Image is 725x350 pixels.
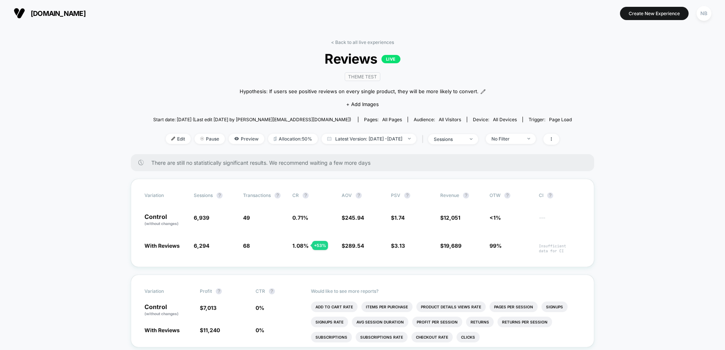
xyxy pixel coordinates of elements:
[382,117,402,122] span: all pages
[144,311,179,316] span: (without changes)
[311,317,348,327] li: Signups Rate
[416,302,486,312] li: Product Details Views Rate
[194,214,209,221] span: 6,939
[292,214,308,221] span: 0.71 %
[144,327,180,333] span: With Reviews
[342,242,364,249] span: $
[466,317,494,327] li: Returns
[694,6,714,21] button: NB
[342,192,352,198] span: AOV
[200,327,220,333] span: $
[166,134,191,144] span: Edit
[539,192,581,198] span: CI
[275,192,281,198] button: ?
[529,117,572,122] div: Trigger:
[463,192,469,198] button: ?
[361,302,413,312] li: Items Per Purchase
[311,332,352,342] li: Subscriptions
[153,117,351,122] span: Start date: [DATE] (Last edit [DATE] by [PERSON_NAME][EMAIL_ADDRESS][DOMAIN_NAME])
[490,214,501,221] span: <1%
[490,192,531,198] span: OTW
[303,192,309,198] button: ?
[216,288,222,294] button: ?
[412,317,462,327] li: Profit Per Session
[243,192,271,198] span: Transactions
[420,134,428,145] span: |
[331,39,394,45] a: < Back to all live experiences
[411,332,453,342] li: Checkout Rate
[345,242,364,249] span: 289.54
[467,117,523,122] span: Device:
[144,221,179,226] span: (without changes)
[356,192,362,198] button: ?
[444,242,461,249] span: 19,689
[269,288,275,294] button: ?
[194,192,213,198] span: Sessions
[274,137,277,141] img: rebalance
[381,55,400,63] p: LIVE
[256,327,264,333] span: 0 %
[311,288,581,294] p: Would like to see more reports?
[434,136,464,142] div: sessions
[440,242,461,249] span: $
[391,192,400,198] span: PSV
[200,137,204,141] img: end
[312,241,328,250] div: + 53 %
[311,302,358,312] li: Add To Cart Rate
[345,214,364,221] span: 245.94
[203,327,220,333] span: 11,240
[490,302,538,312] li: Pages Per Session
[144,304,192,317] p: Control
[256,288,265,294] span: CTR
[440,192,459,198] span: Revenue
[414,117,461,122] div: Audience:
[491,136,522,142] div: No Filter
[200,288,212,294] span: Profit
[391,214,405,221] span: $
[240,88,479,95] span: Hypothesis: If users see positive reviews on every single product, they will be more likely to co...
[470,138,472,140] img: end
[342,214,364,221] span: $
[327,137,331,141] img: calendar
[31,9,86,17] span: [DOMAIN_NAME]
[200,305,217,311] span: $
[620,7,689,20] button: Create New Experience
[322,134,416,144] span: Latest Version: [DATE] - [DATE]
[217,192,223,198] button: ?
[151,159,579,166] span: There are still no statistically significant results. We recommend waiting a few more days
[243,214,250,221] span: 49
[144,242,180,249] span: With Reviews
[144,214,186,227] p: Control
[203,305,217,311] span: 7,013
[391,242,405,249] span: $
[539,216,581,227] span: ---
[408,138,411,139] img: end
[527,138,530,139] img: end
[229,134,264,144] span: Preview
[171,137,175,141] img: edit
[256,305,264,311] span: 0 %
[345,72,380,81] span: Theme Test
[292,242,309,249] span: 1.08 %
[144,288,186,294] span: Variation
[364,117,402,122] div: Pages:
[440,214,460,221] span: $
[356,332,408,342] li: Subscriptions Rate
[439,117,461,122] span: All Visitors
[541,302,568,312] li: Signups
[444,214,460,221] span: 12,051
[194,242,209,249] span: 6,294
[490,242,502,249] span: 99%
[394,214,405,221] span: 1.74
[292,192,299,198] span: CR
[11,7,88,19] button: [DOMAIN_NAME]
[493,117,517,122] span: all devices
[497,317,552,327] li: Returns Per Session
[268,134,318,144] span: Allocation: 50%
[504,192,510,198] button: ?
[547,192,553,198] button: ?
[14,8,25,19] img: Visually logo
[404,192,410,198] button: ?
[539,244,581,253] span: Insufficient data for CI
[144,192,186,198] span: Variation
